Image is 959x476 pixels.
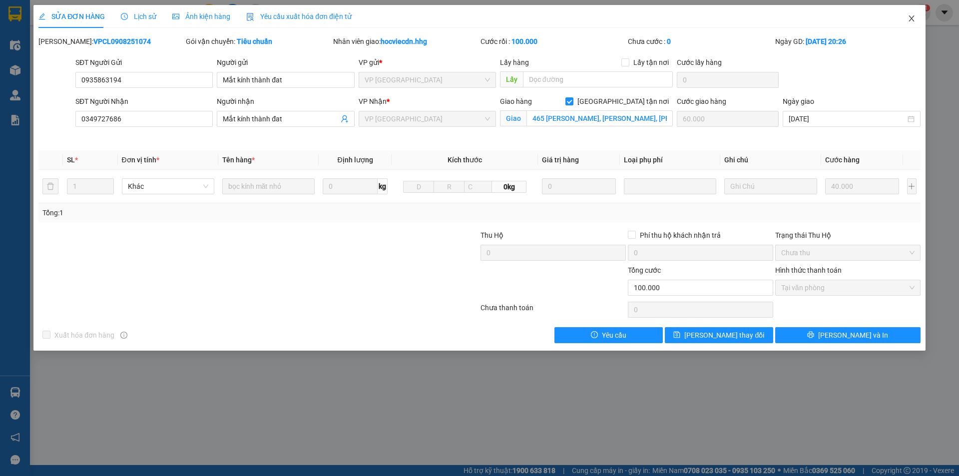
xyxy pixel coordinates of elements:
div: Chưa thanh toán [479,302,627,320]
span: Kích thước [448,156,482,164]
span: Tổng cước [628,266,661,274]
img: icon [246,13,254,21]
input: Giao tận nơi [526,110,673,126]
span: Cước hàng [825,156,860,164]
span: user-add [341,115,349,123]
button: exclamation-circleYêu cầu [554,327,663,343]
b: [DATE] 20:26 [806,37,846,45]
span: VPCL1408250600 [114,56,186,66]
b: 0 [667,37,671,45]
button: save[PERSON_NAME] thay đổi [665,327,773,343]
div: Trạng thái Thu Hộ [775,230,921,241]
strong: HÃNG XE HẢI HOÀNG GIA [38,10,101,31]
span: clock-circle [121,13,128,20]
span: Lấy tận nơi [629,57,673,68]
span: exclamation-circle [591,331,598,339]
label: Hình thức thanh toán [775,266,842,274]
span: Xuất hóa đơn hàng [50,330,118,341]
button: printer[PERSON_NAME] và In [775,327,921,343]
span: Ảnh kiện hàng [172,12,230,20]
input: Ngày giao [789,113,905,124]
span: Tại văn phòng [781,280,915,295]
span: 42 [PERSON_NAME] - Vinh - [GEOGRAPHIC_DATA] [28,33,111,51]
span: printer [807,331,814,339]
span: Phí thu hộ khách nhận trả [636,230,725,241]
span: Lấy [500,71,523,87]
span: [PERSON_NAME] và In [818,330,888,341]
span: Tên hàng [222,156,255,164]
input: 0 [825,178,900,194]
div: [PERSON_NAME]: [38,36,184,47]
span: save [673,331,680,339]
span: Giao hàng [500,97,532,105]
span: VP Đà Nẵng [365,111,490,126]
label: Cước lấy hàng [677,58,722,66]
div: Người nhận [217,96,354,107]
b: Tiêu chuẩn [237,37,272,45]
span: SL [67,156,75,164]
span: SỬA ĐƠN HÀNG [38,12,105,20]
span: Yêu cầu xuất hóa đơn điện tử [246,12,352,20]
div: Tổng: 1 [42,207,370,218]
strong: PHIẾU GỬI HÀNG [29,65,110,75]
span: picture [172,13,179,20]
div: VP gửi [359,57,496,68]
input: VD: Bàn, Ghế [222,178,315,194]
input: Dọc đường [523,71,673,87]
span: edit [38,13,45,20]
span: Lịch sử [121,12,156,20]
button: delete [42,178,58,194]
div: SĐT Người Gửi [75,57,213,68]
div: Cước rồi : [480,36,626,47]
th: Loại phụ phí [620,150,720,170]
span: Lấy hàng [500,58,529,66]
span: kg [378,178,388,194]
label: Ngày giao [783,97,814,105]
span: info-circle [120,332,127,339]
th: Ghi chú [720,150,821,170]
input: Ghi Chú [724,178,817,194]
span: Thu Hộ [480,231,503,239]
input: R [434,181,465,193]
b: VPCL0908251074 [93,37,151,45]
input: Cước giao hàng [677,111,779,127]
span: 0kg [492,181,526,193]
input: D [403,181,434,193]
div: SĐT Người Nhận [75,96,213,107]
button: plus [907,178,917,194]
span: Giá trị hàng [542,156,579,164]
div: Người gửi [217,57,354,68]
span: VP Nhận [359,97,387,105]
label: Cước giao hàng [677,97,726,105]
span: Đơn vị tính [122,156,159,164]
input: C [464,181,492,193]
div: Ngày GD: [775,36,921,47]
input: 0 [542,178,616,194]
div: Gói vận chuyển: [186,36,331,47]
span: Yêu cầu [602,330,626,341]
span: VP Can Lộc [365,72,490,87]
div: Nhân viên giao: [333,36,479,47]
span: Khác [128,179,208,194]
span: [GEOGRAPHIC_DATA] tận nơi [573,96,673,107]
span: Giao [500,110,526,126]
span: Chưa thu [781,245,915,260]
span: Định lượng [337,156,373,164]
input: Cước lấy hàng [677,72,779,88]
div: Chưa cước : [628,36,773,47]
img: logo [5,32,26,81]
span: close [908,14,916,22]
span: [PERSON_NAME] thay đổi [684,330,764,341]
button: Close [898,5,926,33]
b: hocviecdn.hhg [381,37,427,45]
b: 100.000 [511,37,537,45]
